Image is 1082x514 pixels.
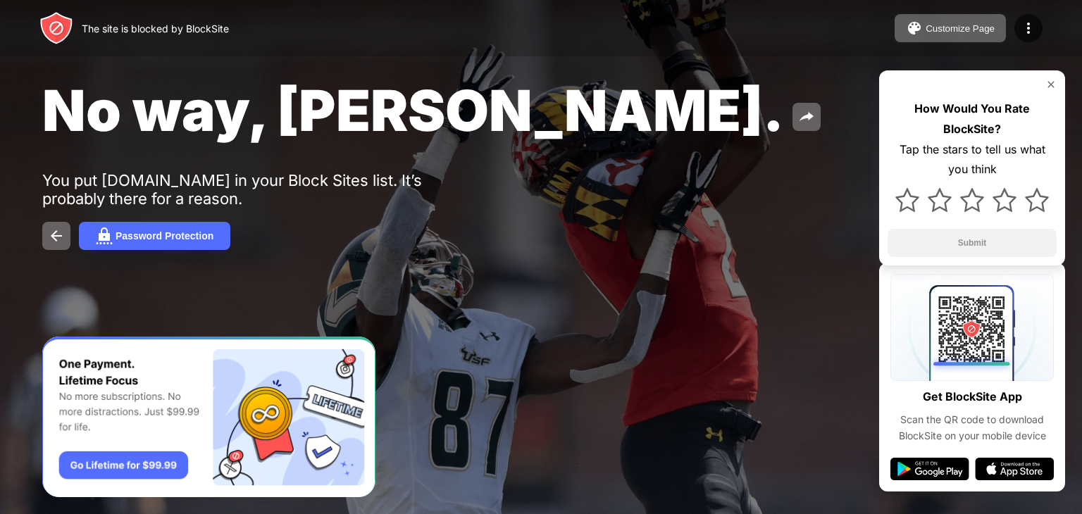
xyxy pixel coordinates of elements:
[890,412,1054,444] div: Scan the QR code to download BlockSite on your mobile device
[42,337,375,498] iframe: Banner
[926,23,995,34] div: Customize Page
[928,188,952,212] img: star.svg
[1025,188,1049,212] img: star.svg
[923,387,1022,407] div: Get BlockSite App
[888,229,1057,257] button: Submit
[42,171,478,208] div: You put [DOMAIN_NAME] in your Block Sites list. It’s probably there for a reason.
[116,230,213,242] div: Password Protection
[48,227,65,244] img: back.svg
[890,458,969,480] img: google-play.svg
[798,108,815,125] img: share.svg
[42,76,784,144] span: No way, [PERSON_NAME].
[993,188,1016,212] img: star.svg
[1020,20,1037,37] img: menu-icon.svg
[960,188,984,212] img: star.svg
[82,23,229,35] div: The site is blocked by BlockSite
[895,14,1006,42] button: Customize Page
[96,227,113,244] img: password.svg
[975,458,1054,480] img: app-store.svg
[890,274,1054,381] img: qrcode.svg
[79,222,230,250] button: Password Protection
[895,188,919,212] img: star.svg
[888,139,1057,180] div: Tap the stars to tell us what you think
[888,99,1057,139] div: How Would You Rate BlockSite?
[1045,79,1057,90] img: rate-us-close.svg
[906,20,923,37] img: pallet.svg
[39,11,73,45] img: header-logo.svg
